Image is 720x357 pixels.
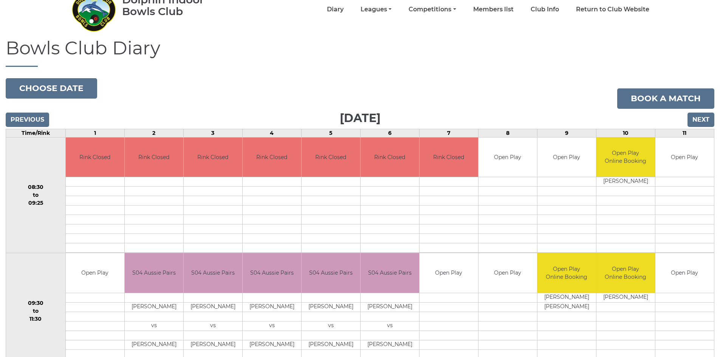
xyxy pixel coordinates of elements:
td: 10 [596,129,655,137]
td: 9 [537,129,596,137]
td: S04 Aussie Pairs [184,253,242,293]
td: [PERSON_NAME] [243,340,301,349]
input: Previous [6,113,49,127]
td: Open Play [478,138,537,177]
td: [PERSON_NAME] [361,302,419,312]
td: 5 [301,129,360,137]
td: Rink Closed [302,138,360,177]
td: Time/Rink [6,129,66,137]
a: Diary [327,5,344,14]
td: Open Play Online Booking [596,253,655,293]
td: [PERSON_NAME] [302,302,360,312]
td: Open Play [420,253,478,293]
td: Open Play [537,138,596,177]
td: Rink Closed [243,138,301,177]
td: 11 [655,129,714,137]
td: S04 Aussie Pairs [243,253,301,293]
td: Rink Closed [361,138,419,177]
td: Rink Closed [66,138,124,177]
td: Open Play [478,253,537,293]
a: Book a match [617,88,714,109]
a: Members list [473,5,514,14]
td: 6 [360,129,419,137]
td: S04 Aussie Pairs [302,253,360,293]
h1: Bowls Club Diary [6,38,714,67]
td: [PERSON_NAME] [361,340,419,349]
td: Open Play [66,253,124,293]
td: 2 [124,129,183,137]
button: Choose date [6,78,97,99]
td: [PERSON_NAME] [184,340,242,349]
td: Rink Closed [125,138,183,177]
td: vs [184,321,242,331]
td: vs [361,321,419,331]
td: [PERSON_NAME] [596,293,655,302]
td: Open Play [655,138,714,177]
td: Open Play Online Booking [596,138,655,177]
td: vs [302,321,360,331]
td: [PERSON_NAME] [537,302,596,312]
td: [PERSON_NAME] [302,340,360,349]
td: 8 [478,129,537,137]
td: 08:30 to 09:25 [6,137,66,253]
td: 4 [242,129,301,137]
td: [PERSON_NAME] [243,302,301,312]
td: S04 Aussie Pairs [125,253,183,293]
td: [PERSON_NAME] [184,302,242,312]
a: Competitions [409,5,456,14]
td: 7 [419,129,478,137]
td: S04 Aussie Pairs [361,253,419,293]
td: Rink Closed [184,138,242,177]
td: vs [125,321,183,331]
td: Rink Closed [420,138,478,177]
a: Leagues [361,5,392,14]
td: 3 [183,129,242,137]
td: [PERSON_NAME] [596,177,655,187]
td: Open Play Online Booking [537,253,596,293]
a: Return to Club Website [576,5,649,14]
td: [PERSON_NAME] [125,302,183,312]
td: [PERSON_NAME] [537,293,596,302]
td: 1 [65,129,124,137]
input: Next [687,113,714,127]
a: Club Info [531,5,559,14]
td: [PERSON_NAME] [125,340,183,349]
td: vs [243,321,301,331]
td: Open Play [655,253,714,293]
